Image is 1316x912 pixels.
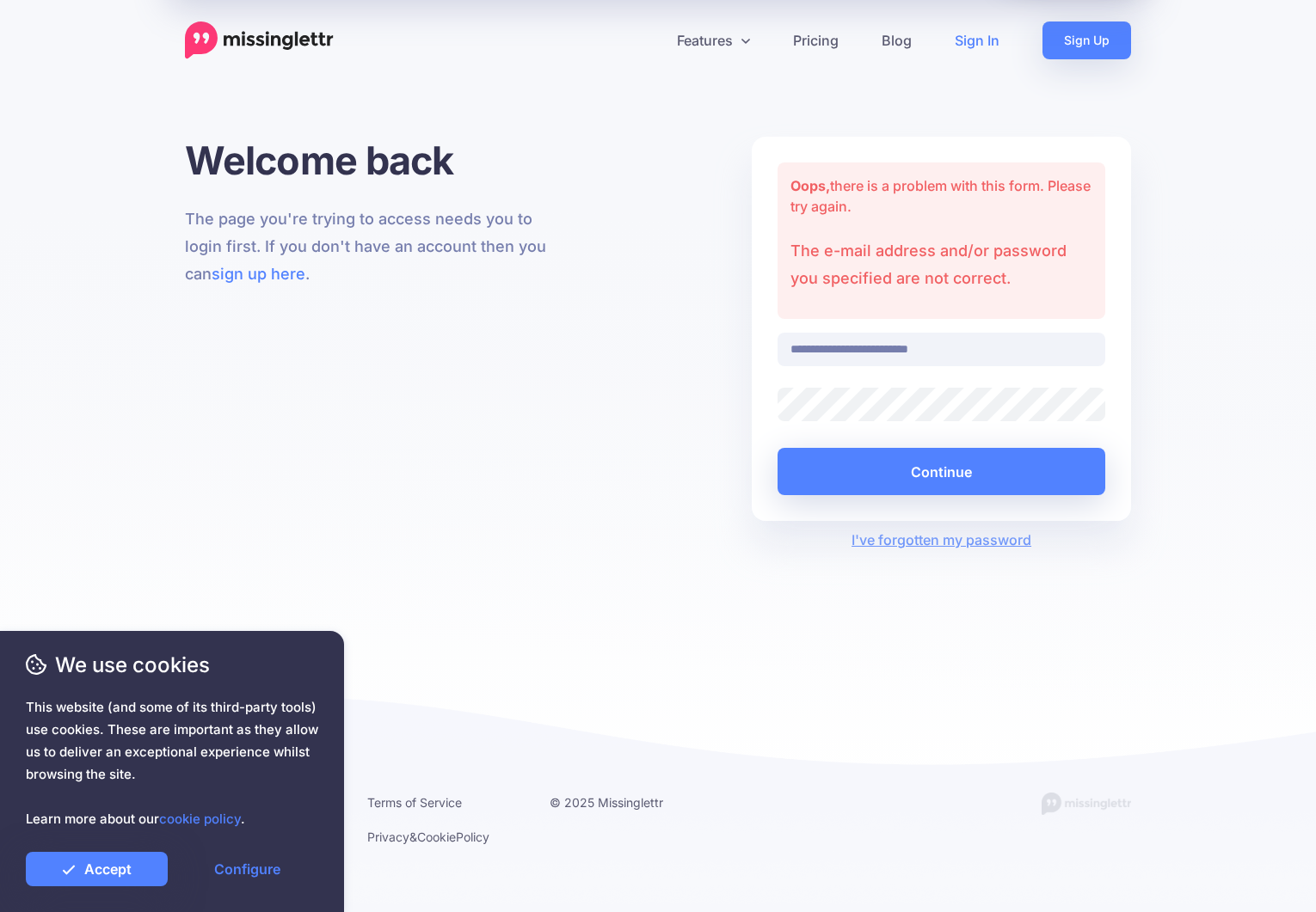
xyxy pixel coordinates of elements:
[852,531,1031,548] a: I've forgotten my password
[1042,21,1131,59] a: Sign Up
[790,237,1092,292] p: The e-mail address and/or password you specified are not correct.
[185,205,564,288] p: The page you're trying to access needs you to login first. If you don't have an account then you ...
[26,696,318,830] span: This website (and some of its third-party tools) use cookies. These are important as they allow u...
[367,829,409,844] a: Privacy
[655,21,772,59] a: Features
[185,137,564,184] h1: Welcome back
[212,265,305,283] a: sign up here
[26,852,168,886] a: Accept
[933,21,1021,59] a: Sign In
[367,795,462,810] a: Terms of Service
[778,448,1105,495] button: Continue
[26,650,318,680] span: We use cookies
[159,811,241,827] a: cookie policy
[790,177,830,194] strong: Oops,
[367,826,524,848] li: & Policy
[778,162,1105,319] div: there is a problem with this form. Please try again.
[772,21,860,59] a: Pricing
[417,829,456,844] a: Cookie
[550,792,706,813] li: © 2025 Missinglettr
[176,852,318,886] a: Configure
[860,21,933,59] a: Blog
